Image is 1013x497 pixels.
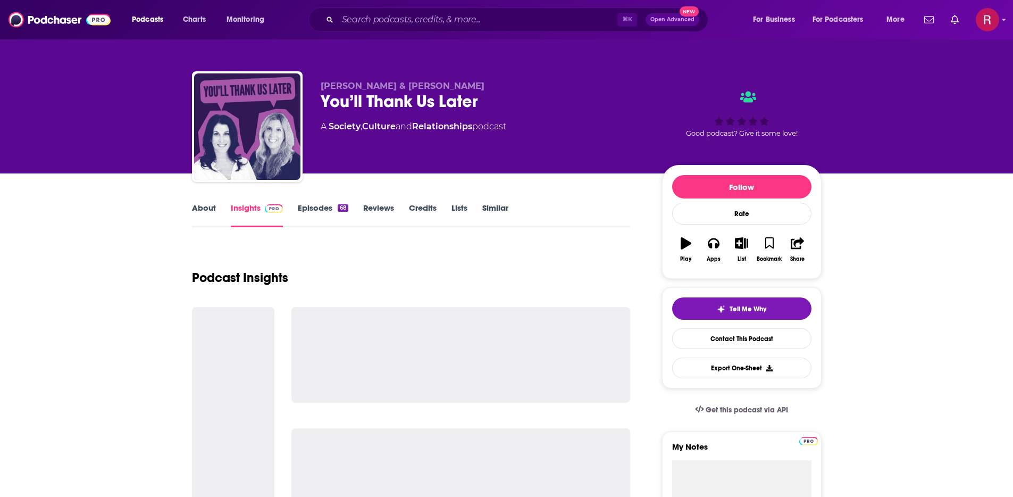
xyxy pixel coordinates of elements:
button: Play [672,230,700,269]
a: Charts [176,11,212,28]
div: 68 [338,204,348,212]
a: Lists [451,203,467,227]
span: Open Advanced [650,17,694,22]
img: Podchaser Pro [799,437,818,445]
a: Credits [409,203,437,227]
a: Show notifications dropdown [947,11,963,29]
button: Follow [672,175,811,198]
label: My Notes [672,442,811,460]
div: A podcast [321,120,506,133]
a: Reviews [363,203,394,227]
a: InsightsPodchaser Pro [231,203,283,227]
img: Podchaser Pro [265,204,283,213]
button: Bookmark [756,230,783,269]
span: New [680,6,699,16]
span: Podcasts [132,12,163,27]
button: tell me why sparkleTell Me Why [672,297,811,320]
div: Search podcasts, credits, & more... [319,7,718,32]
a: Episodes68 [298,203,348,227]
div: Good podcast? Give it some love! [662,81,822,147]
span: For Podcasters [813,12,864,27]
button: open menu [806,11,879,28]
button: open menu [746,11,808,28]
div: Play [680,256,691,262]
button: List [727,230,755,269]
div: Share [790,256,805,262]
span: Good podcast? Give it some love! [686,129,798,137]
img: You’ll Thank Us Later [194,73,300,180]
span: and [396,121,412,131]
input: Search podcasts, credits, & more... [338,11,617,28]
button: Show profile menu [976,8,999,31]
button: Open AdvancedNew [646,13,699,26]
div: Bookmark [757,256,782,262]
span: More [886,12,905,27]
a: Contact This Podcast [672,328,811,349]
a: Similar [482,203,508,227]
a: Pro website [799,435,818,445]
div: Apps [707,256,721,262]
img: User Profile [976,8,999,31]
span: [PERSON_NAME] & [PERSON_NAME] [321,81,484,91]
span: For Business [753,12,795,27]
span: ⌘ K [617,13,637,27]
a: Relationships [412,121,472,131]
a: Culture [362,121,396,131]
span: , [361,121,362,131]
span: Logged in as rebeccaagurto [976,8,999,31]
a: Society [329,121,361,131]
img: tell me why sparkle [717,305,725,313]
a: Get this podcast via API [687,397,797,423]
span: Tell Me Why [730,305,766,313]
button: Export One-Sheet [672,358,811,378]
button: open menu [124,11,177,28]
span: Get this podcast via API [706,405,788,415]
div: List [738,256,746,262]
span: Monitoring [227,12,264,27]
h1: Podcast Insights [192,270,288,286]
img: Podchaser - Follow, Share and Rate Podcasts [9,10,111,30]
button: open menu [219,11,278,28]
a: Show notifications dropdown [920,11,938,29]
a: About [192,203,216,227]
span: Charts [183,12,206,27]
button: Share [783,230,811,269]
button: open menu [879,11,918,28]
div: Rate [672,203,811,225]
button: Apps [700,230,727,269]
